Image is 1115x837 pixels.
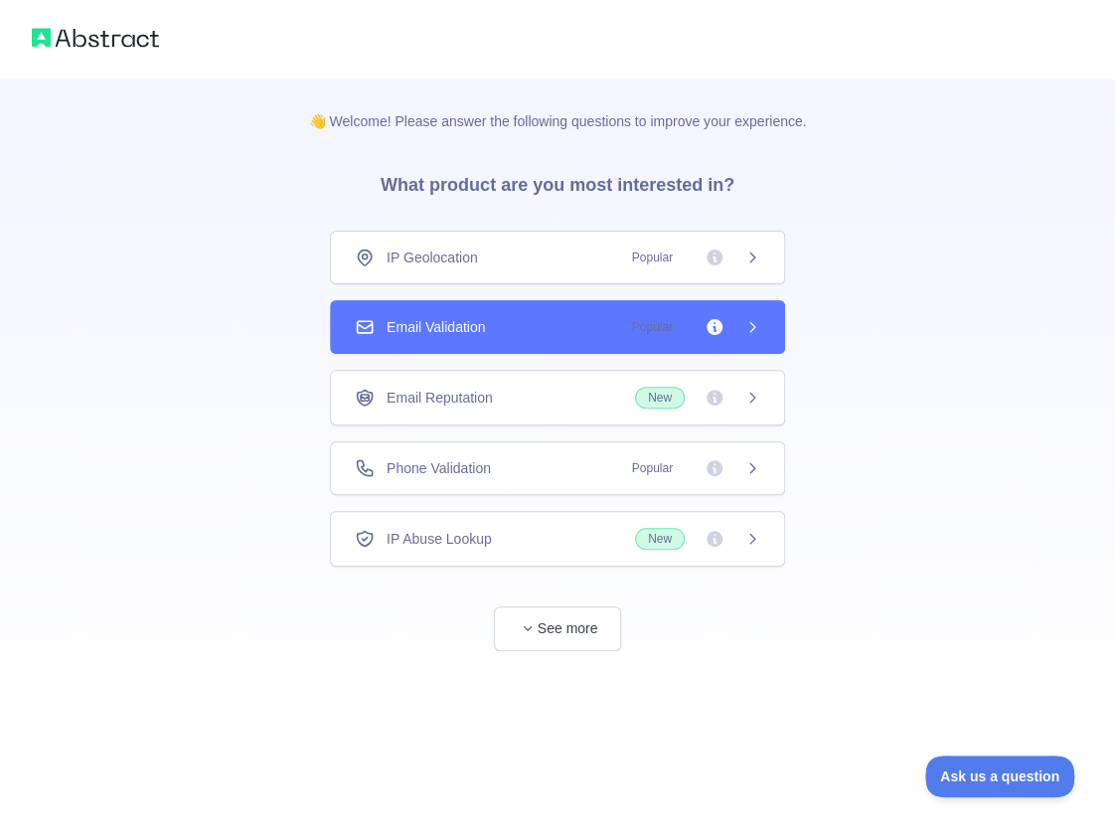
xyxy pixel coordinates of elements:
[620,248,685,267] span: Popular
[635,528,685,550] span: New
[635,387,685,409] span: New
[925,755,1075,797] iframe: Toggle Customer Support
[349,131,766,231] h3: What product are you most interested in?
[387,317,485,337] span: Email Validation
[387,458,491,478] span: Phone Validation
[32,24,159,52] img: Abstract logo
[387,529,492,549] span: IP Abuse Lookup
[494,606,621,651] button: See more
[620,317,685,337] span: Popular
[387,248,478,267] span: IP Geolocation
[387,388,493,408] span: Email Reputation
[277,80,839,131] p: 👋 Welcome! Please answer the following questions to improve your experience.
[620,458,685,478] span: Popular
